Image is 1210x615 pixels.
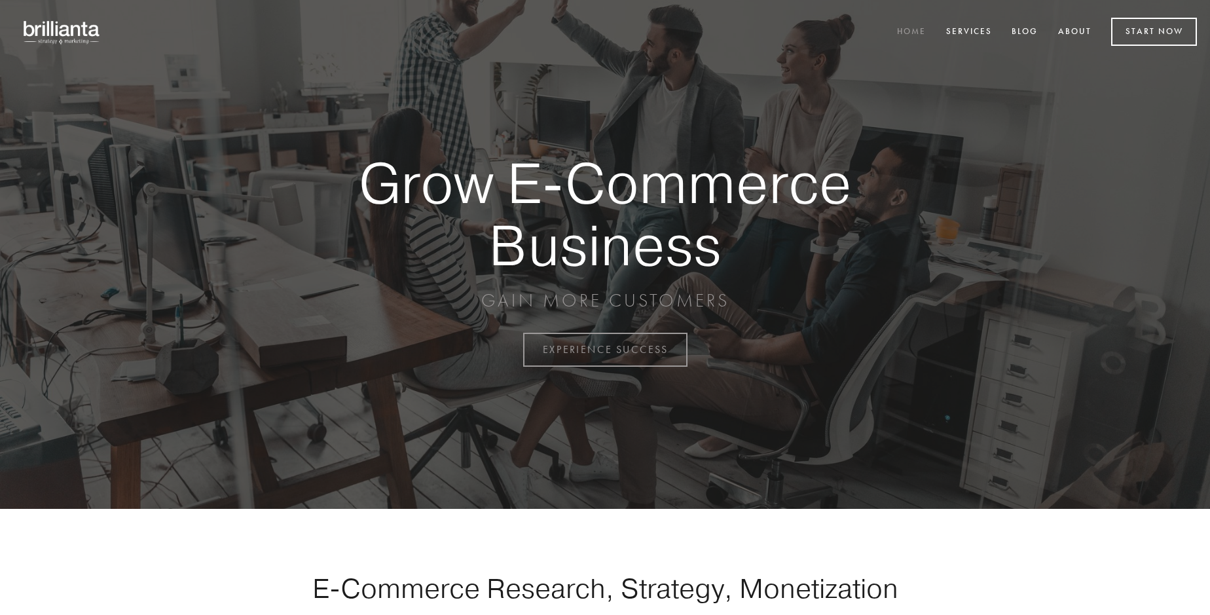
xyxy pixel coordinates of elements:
a: EXPERIENCE SUCCESS [523,333,687,367]
a: Start Now [1111,18,1197,46]
a: Home [889,22,934,43]
a: Services [938,22,1000,43]
a: Blog [1003,22,1046,43]
p: GAIN MORE CUSTOMERS [313,289,897,312]
h1: E-Commerce Research, Strategy, Monetization [271,572,939,605]
strong: Grow E-Commerce Business [313,152,897,276]
a: About [1050,22,1100,43]
img: brillianta - research, strategy, marketing [13,13,111,51]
